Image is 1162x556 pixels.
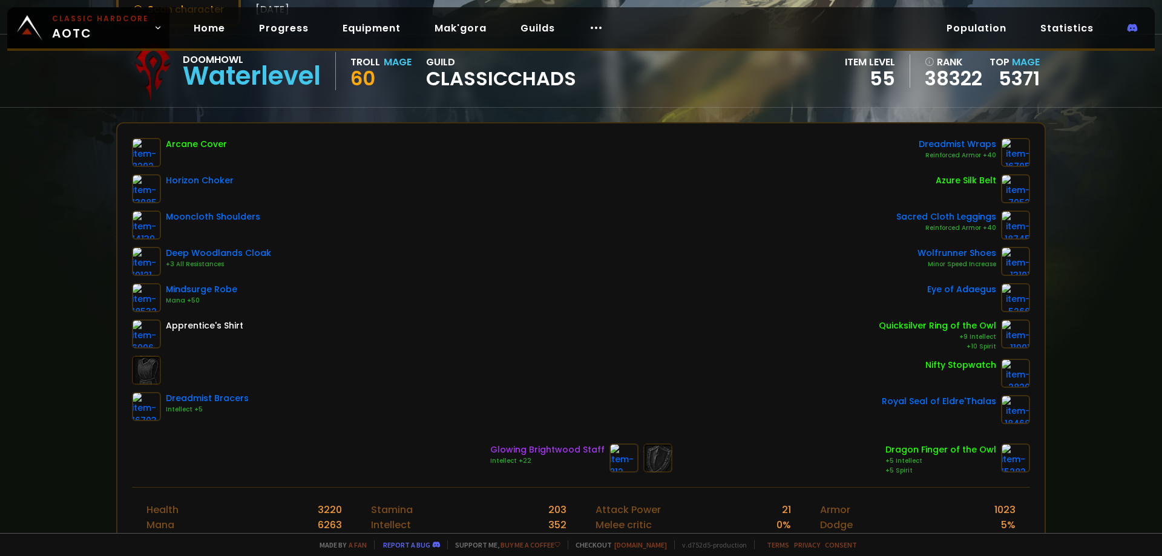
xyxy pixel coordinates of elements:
[885,456,996,466] div: +5 Intellect
[825,540,857,549] a: Consent
[1001,211,1030,240] img: item-18745
[925,70,982,88] a: 38322
[146,517,174,532] div: Mana
[999,65,1040,92] a: 5371
[1001,174,1030,203] img: item-7052
[447,540,560,549] span: Support me,
[132,211,161,240] img: item-14139
[568,540,667,549] span: Checkout
[1031,16,1103,41] a: Statistics
[820,502,850,517] div: Armor
[776,517,791,532] div: 0 %
[1012,55,1040,69] span: Mage
[166,211,260,223] div: Mooncloth Shoulders
[614,540,667,549] a: [DOMAIN_NAME]
[919,138,996,151] div: Dreadmist Wraps
[166,260,271,269] div: +3 All Resistances
[511,16,565,41] a: Guilds
[879,332,996,342] div: +9 Intellect
[782,502,791,517] div: 21
[166,296,237,306] div: Mana +50
[896,211,996,223] div: Sacred Cloth Leggings
[490,456,605,466] div: Intellect +22
[990,54,1040,70] div: Top
[937,16,1016,41] a: Population
[184,16,235,41] a: Home
[936,174,996,187] div: Azure Silk Belt
[925,54,982,70] div: rank
[1001,247,1030,276] img: item-13101
[919,151,996,160] div: Reinforced Armor +40
[371,502,413,517] div: Stamina
[166,283,237,296] div: Mindsurge Robe
[255,2,289,17] span: [DATE]
[879,342,996,352] div: +10 Spirit
[52,13,149,24] small: Classic Hardcore
[426,70,576,88] span: ClassicChads
[501,540,560,549] a: Buy me a coffee
[1001,517,1016,532] div: 5 %
[132,247,161,276] img: item-19121
[885,466,996,476] div: +5 Spirit
[767,540,789,549] a: Terms
[1001,138,1030,167] img: item-16705
[166,247,271,260] div: Deep Woodlands Cloak
[333,16,410,41] a: Equipment
[820,517,853,532] div: Dodge
[146,502,179,517] div: Health
[845,70,895,88] div: 55
[882,395,996,408] div: Royal Seal of Eldre'Thalas
[383,540,430,549] a: Report a bug
[166,138,227,151] div: Arcane Cover
[1001,319,1030,348] img: item-11991
[794,540,820,549] a: Privacy
[132,138,161,167] img: item-8292
[879,319,996,332] div: Quicksilver Ring of the Owl
[249,16,318,41] a: Progress
[312,540,367,549] span: Made by
[52,13,149,42] span: AOTC
[548,517,566,532] div: 352
[318,517,342,532] div: 6263
[925,359,996,371] div: Nifty Stopwatch
[674,540,747,549] span: v. d752d5 - production
[384,54,412,70] div: Mage
[183,67,321,85] div: Waterlevel
[1001,359,1030,388] img: item-2820
[371,517,411,532] div: Intellect
[166,319,243,332] div: Apprentice's Shirt
[132,283,161,312] img: item-18532
[896,223,996,233] div: Reinforced Armor +40
[490,443,605,456] div: Glowing Brightwood Staff
[845,54,895,70] div: item level
[609,443,638,473] img: item-812
[183,52,321,67] div: Doomhowl
[166,392,249,405] div: Dreadmist Bracers
[132,174,161,203] img: item-13085
[885,443,996,456] div: Dragon Finger of the Owl
[132,319,161,348] img: item-6096
[166,174,234,187] div: Horizon Choker
[1001,283,1030,312] img: item-5266
[425,16,496,41] a: Mak'gora
[596,517,652,532] div: Melee critic
[927,283,996,296] div: Eye of Adaegus
[7,7,169,48] a: Classic HardcoreAOTC
[917,260,996,269] div: Minor Speed Increase
[917,247,996,260] div: Wolfrunner Shoes
[1001,443,1030,473] img: item-15282
[166,405,249,414] div: Intellect +5
[596,502,661,517] div: Attack Power
[548,502,566,517] div: 203
[318,502,342,517] div: 3220
[1001,395,1030,424] img: item-18468
[426,54,576,88] div: guild
[350,54,380,70] div: Troll
[350,65,375,92] span: 60
[132,392,161,421] img: item-16703
[349,540,367,549] a: a fan
[994,502,1016,517] div: 1023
